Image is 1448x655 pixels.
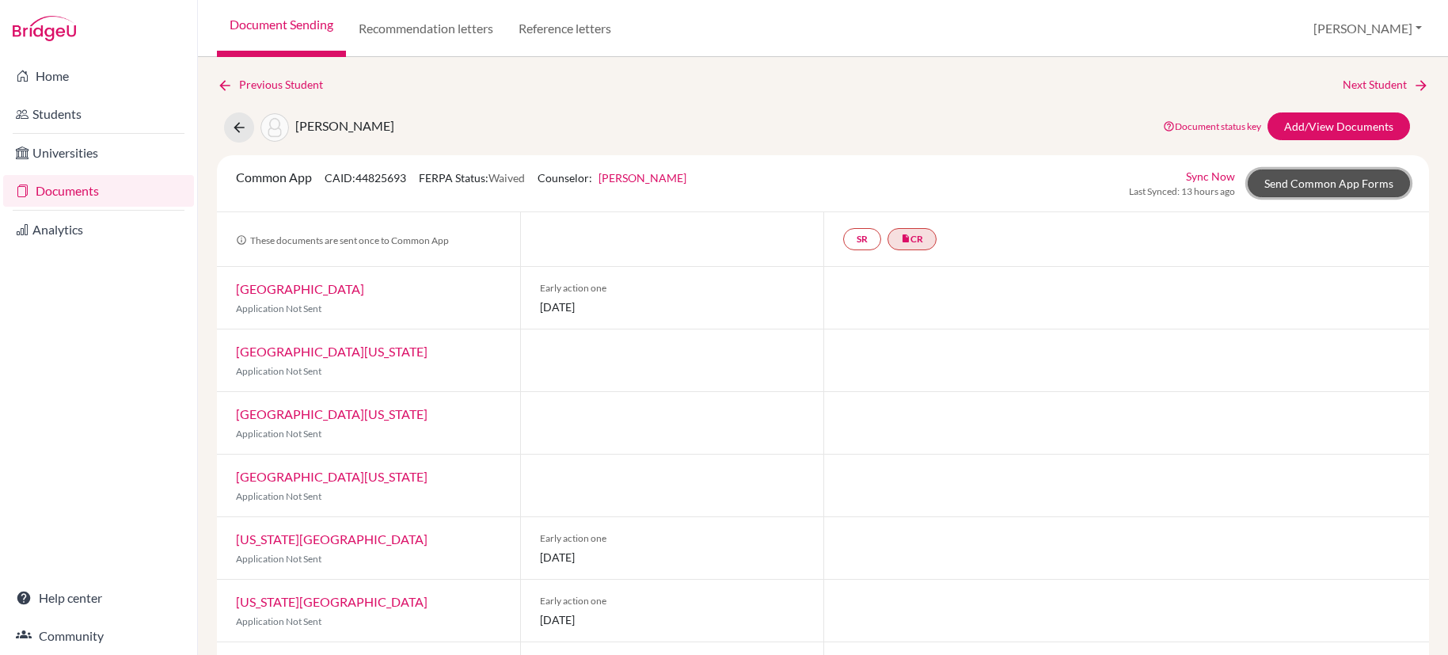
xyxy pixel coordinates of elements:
[236,553,321,565] span: Application Not Sent
[236,490,321,502] span: Application Not Sent
[3,582,194,614] a: Help center
[901,234,910,243] i: insert_drive_file
[540,549,804,566] span: [DATE]
[540,594,804,608] span: Early action one
[1186,168,1235,185] a: Sync Now
[236,303,321,314] span: Application Not Sent
[236,406,428,421] a: [GEOGRAPHIC_DATA][US_STATE]
[488,171,525,185] span: Waived
[236,531,428,546] a: [US_STATE][GEOGRAPHIC_DATA]
[3,620,194,652] a: Community
[3,98,194,130] a: Students
[540,299,804,315] span: [DATE]
[3,214,194,246] a: Analytics
[295,118,394,133] span: [PERSON_NAME]
[1248,169,1410,197] a: Send Common App Forms
[419,171,525,185] span: FERPA Status:
[540,531,804,546] span: Early action one
[236,469,428,484] a: [GEOGRAPHIC_DATA][US_STATE]
[236,281,364,296] a: [GEOGRAPHIC_DATA]
[3,137,194,169] a: Universities
[236,428,321,440] span: Application Not Sent
[236,169,312,185] span: Common App
[236,615,321,627] span: Application Not Sent
[236,234,449,246] span: These documents are sent once to Common App
[236,365,321,377] span: Application Not Sent
[1343,76,1429,93] a: Next Student
[13,16,76,41] img: Bridge-U
[538,171,686,185] span: Counselor:
[236,344,428,359] a: [GEOGRAPHIC_DATA][US_STATE]
[1163,120,1261,132] a: Document status key
[1306,13,1429,44] button: [PERSON_NAME]
[3,175,194,207] a: Documents
[1267,112,1410,140] a: Add/View Documents
[843,228,881,250] a: SR
[325,171,406,185] span: CAID: 44825693
[599,171,686,185] a: [PERSON_NAME]
[3,60,194,92] a: Home
[1129,185,1235,199] span: Last Synced: 13 hours ago
[236,594,428,609] a: [US_STATE][GEOGRAPHIC_DATA]
[217,76,336,93] a: Previous Student
[540,611,804,628] span: [DATE]
[887,228,937,250] a: insert_drive_fileCR
[540,281,804,295] span: Early action one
